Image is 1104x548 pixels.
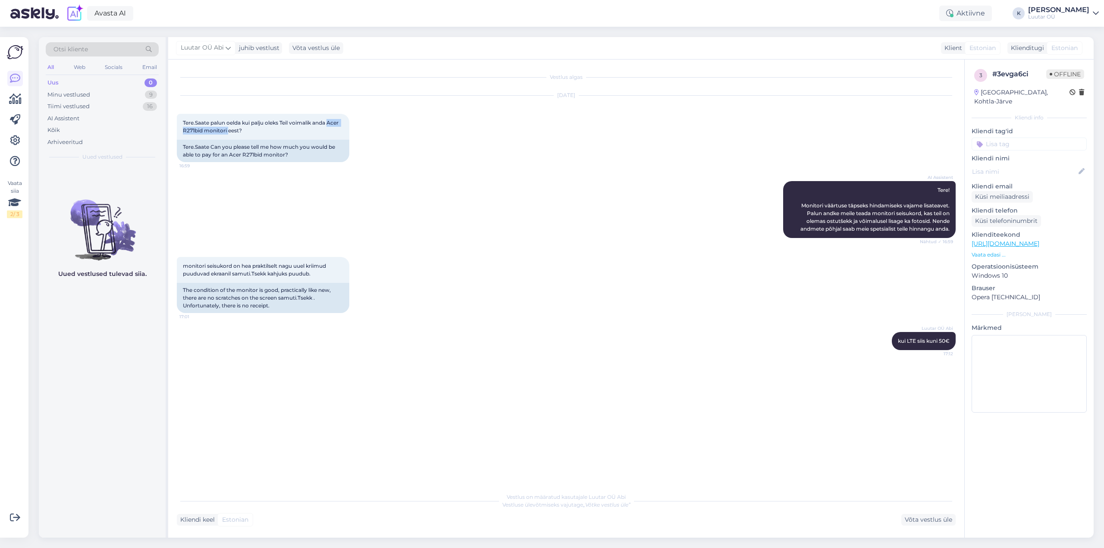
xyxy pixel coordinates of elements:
[972,271,1087,280] p: Windows 10
[972,310,1087,318] div: [PERSON_NAME]
[1028,6,1089,13] div: [PERSON_NAME]
[103,62,124,73] div: Socials
[507,494,626,500] span: Vestlus on määratud kasutajale Luutar OÜ Abi
[1046,69,1084,79] span: Offline
[7,44,23,60] img: Askly Logo
[502,501,630,508] span: Vestluse ülevõtmiseks vajutage
[289,42,343,54] div: Võta vestlus üle
[144,78,157,87] div: 0
[972,182,1087,191] p: Kliendi email
[972,167,1077,176] input: Lisa nimi
[235,44,279,53] div: juhib vestlust
[972,262,1087,271] p: Operatsioonisüsteem
[87,6,133,21] a: Avasta AI
[47,138,83,147] div: Arhiveeritud
[58,269,147,279] p: Uued vestlused tulevad siia.
[979,72,982,78] span: 3
[143,102,157,111] div: 16
[47,91,90,99] div: Minu vestlused
[972,114,1087,122] div: Kliendi info
[7,210,22,218] div: 2 / 3
[920,238,953,245] span: Nähtud ✓ 16:59
[939,6,992,21] div: Aktiivne
[972,191,1033,203] div: Küsi meiliaadressi
[7,179,22,218] div: Vaata siia
[941,44,962,53] div: Klient
[47,126,60,135] div: Kõik
[72,62,87,73] div: Web
[972,127,1087,136] p: Kliendi tag'id
[921,325,953,332] span: Luutar OÜ Abi
[177,73,956,81] div: Vestlus algas
[1007,44,1044,53] div: Klienditugi
[921,174,953,181] span: AI Assistent
[1028,6,1099,20] a: [PERSON_NAME]Luutar OÜ
[972,230,1087,239] p: Klienditeekond
[141,62,159,73] div: Email
[921,351,953,357] span: 17:12
[181,43,224,53] span: Luutar OÜ Abi
[972,251,1087,259] p: Vaata edasi ...
[972,293,1087,302] p: Opera [TECHNICAL_ID]
[1013,7,1025,19] div: K
[1028,13,1089,20] div: Luutar OÜ
[183,263,327,277] span: monitori seisukord on hea praktilselt nagu uuel kriimud puuduvad ekraanil samuti.Tsekk kahjuks pu...
[222,515,248,524] span: Estonian
[1051,44,1078,53] span: Estonian
[972,154,1087,163] p: Kliendi nimi
[972,138,1087,150] input: Lisa tag
[177,91,956,99] div: [DATE]
[972,240,1039,247] a: [URL][DOMAIN_NAME]
[969,44,996,53] span: Estonian
[47,114,79,123] div: AI Assistent
[974,88,1069,106] div: [GEOGRAPHIC_DATA], Kohtla-Järve
[47,102,90,111] div: Tiimi vestlused
[972,284,1087,293] p: Brauser
[179,163,212,169] span: 16:59
[66,4,84,22] img: explore-ai
[972,323,1087,332] p: Märkmed
[145,91,157,99] div: 9
[183,119,340,134] span: Tere.Saate palun oelda kui palju oleks Teil voimalik anda Acer R271bid monitori eest?
[39,184,166,262] img: No chats
[898,338,950,344] span: kui LTE siis kuni 50€
[53,45,88,54] span: Otsi kliente
[972,215,1041,227] div: Küsi telefoninumbrit
[901,514,956,526] div: Võta vestlus üle
[972,206,1087,215] p: Kliendi telefon
[47,78,59,87] div: Uus
[177,515,215,524] div: Kliendi keel
[179,313,212,320] span: 17:01
[583,501,630,508] i: „Võtke vestlus üle”
[82,153,122,161] span: Uued vestlused
[177,140,349,162] div: Tere.Saate Can you please tell me how much you would be able to pay for an Acer R271bid monitor?
[46,62,56,73] div: All
[992,69,1046,79] div: # 3evga6ci
[177,283,349,313] div: The condition of the monitor is good, practically like new, there are no scratches on the screen ...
